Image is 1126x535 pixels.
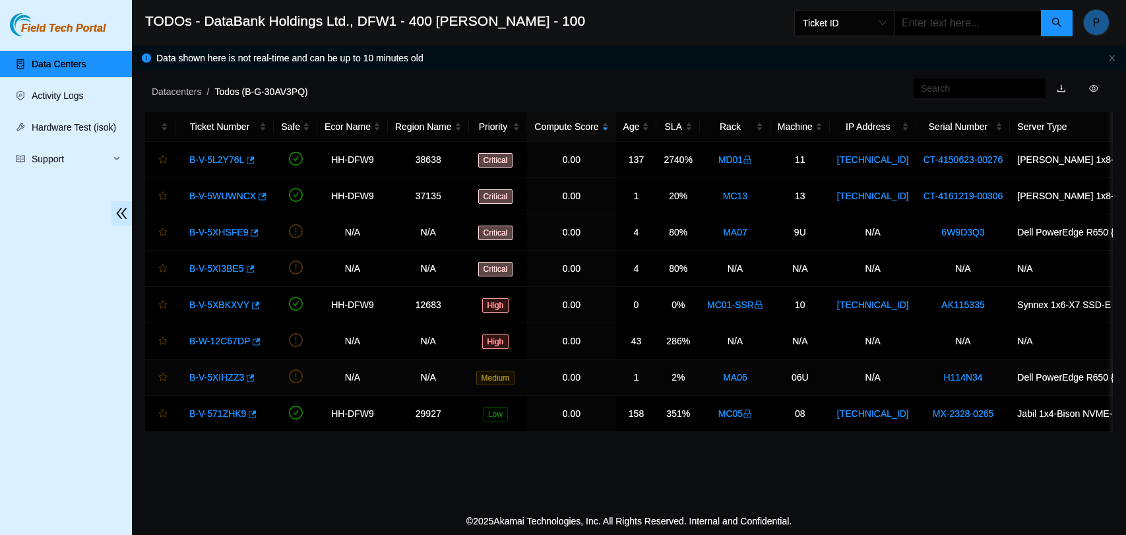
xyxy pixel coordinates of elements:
td: 0% [656,287,700,323]
span: check-circle [289,406,303,420]
button: star [152,294,168,315]
td: N/A [830,214,916,251]
span: exclamation-circle [289,261,303,274]
td: 11 [770,142,830,178]
span: read [16,154,25,164]
span: search [1051,17,1062,30]
td: N/A [317,360,388,396]
td: HH-DFW9 [317,142,388,178]
span: Critical [478,226,513,240]
td: 0.00 [527,214,615,251]
span: star [158,155,168,166]
a: B-V-5XHSFE9 [189,227,248,237]
span: Critical [478,189,513,204]
td: 158 [616,396,657,432]
td: N/A [916,251,1011,287]
td: N/A [317,251,388,287]
a: Hardware Test (isok) [32,122,116,133]
button: star [152,222,168,243]
td: HH-DFW9 [317,287,388,323]
span: / [206,86,209,97]
a: AK115335 [941,299,984,310]
td: N/A [830,323,916,360]
span: lock [743,155,752,164]
span: star [158,409,168,420]
a: B-V-5XBKXVY [189,299,249,310]
td: 9U [770,214,830,251]
span: star [158,336,168,347]
span: check-circle [289,152,303,166]
a: CT-4150623-00276 [923,154,1003,165]
a: [TECHNICAL_ID] [837,154,909,165]
a: [TECHNICAL_ID] [837,408,909,419]
td: 08 [770,396,830,432]
input: Enter text here... [894,10,1042,36]
td: 13 [770,178,830,214]
td: 0.00 [527,360,615,396]
a: MC13 [723,191,747,201]
td: N/A [770,251,830,287]
a: MD01lock [718,154,752,165]
button: star [152,330,168,352]
span: lock [743,409,752,418]
span: P [1093,15,1100,31]
span: exclamation-circle [289,333,303,347]
span: lock [754,300,763,309]
td: 06U [770,360,830,396]
a: MX-2328-0265 [933,408,994,419]
a: B-V-571ZHK9 [189,408,246,419]
span: close [1108,54,1116,62]
a: MC05lock [718,408,752,419]
button: star [152,258,168,279]
span: star [158,300,168,311]
footer: © 2025 Akamai Technologies, Inc. All Rights Reserved. Internal and Confidential. [132,507,1126,535]
td: HH-DFW9 [317,396,388,432]
td: 4 [616,214,657,251]
td: 12683 [388,287,469,323]
span: star [158,191,168,202]
td: 0.00 [527,323,615,360]
a: CT-4161219-00306 [923,191,1003,201]
a: MC01-SSRlock [707,299,763,310]
span: Ticket ID [803,13,886,33]
td: 10 [770,287,830,323]
td: 2% [656,360,700,396]
td: 1 [616,360,657,396]
td: N/A [388,323,469,360]
button: star [152,185,168,206]
td: N/A [700,323,770,360]
a: 6W9D3Q3 [941,227,984,237]
span: check-circle [289,297,303,311]
a: H114N34 [943,372,982,383]
td: 29927 [388,396,469,432]
td: HH-DFW9 [317,178,388,214]
td: N/A [830,251,916,287]
button: star [152,367,168,388]
span: Low [483,407,508,422]
a: Activity Logs [32,90,84,101]
a: Datacenters [152,86,201,97]
td: 43 [616,323,657,360]
td: N/A [388,251,469,287]
td: 0.00 [527,178,615,214]
span: Critical [478,153,513,168]
td: 351% [656,396,700,432]
td: 286% [656,323,700,360]
button: search [1041,10,1073,36]
span: exclamation-circle [289,369,303,383]
td: N/A [388,360,469,396]
button: star [152,149,168,170]
button: P [1083,9,1110,36]
span: High [482,298,509,313]
td: 2740% [656,142,700,178]
td: N/A [700,251,770,287]
img: Akamai Technologies [10,13,67,36]
a: Data Centers [32,59,86,69]
td: 0.00 [527,251,615,287]
td: 1 [616,178,657,214]
td: 137 [616,142,657,178]
button: star [152,403,168,424]
span: check-circle [289,188,303,202]
a: Akamai TechnologiesField Tech Portal [10,24,106,41]
a: download [1057,83,1066,94]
